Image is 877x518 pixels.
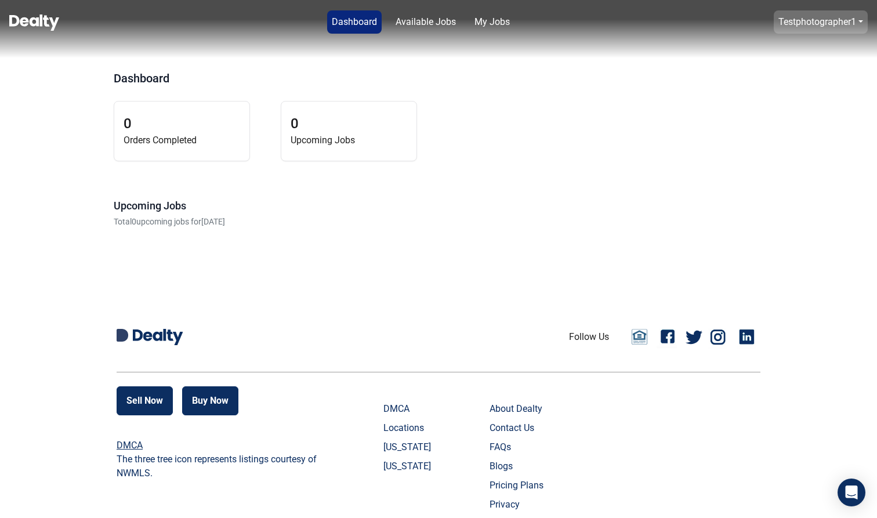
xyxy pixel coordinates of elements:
[124,135,240,147] p: Orders Completed
[569,330,609,344] li: Follow Us
[6,483,41,518] iframe: BigID CMP Widget
[124,115,132,132] span: 0
[383,458,441,475] a: [US_STATE]
[291,115,299,132] span: 0
[133,329,183,345] img: Dealty
[470,10,514,34] a: My Jobs
[117,329,128,342] img: Dealty D
[708,325,731,349] a: Instagram
[838,479,865,506] div: Open Intercom Messenger
[291,135,407,147] p: Upcoming Jobs
[657,325,680,349] a: Facebook
[628,328,651,346] a: Email
[114,216,225,228] p: Total 0 upcoming jobs for [DATE]
[490,458,547,475] a: Blogs
[686,325,702,349] a: Twitter
[490,419,547,437] a: Contact Us
[778,16,856,27] a: Testphotographer1
[327,10,382,34] a: Dashboard
[737,325,760,349] a: Linkedin
[490,439,547,456] a: FAQs
[391,10,461,34] a: Available Jobs
[383,400,441,418] a: DMCA
[117,452,323,480] p: The three tree icon represents listings courtesy of NWMLS.
[383,419,441,437] a: Locations
[117,386,173,415] button: Sell Now
[117,440,143,451] a: DMCA
[774,10,868,34] a: Testphotographer1
[9,15,59,31] img: Dealty - Buy, Sell & Rent Homes
[490,477,547,494] a: Pricing Plans
[383,439,441,456] a: [US_STATE]
[114,198,225,213] div: Upcoming Jobs
[490,400,547,418] a: About Dealty
[182,386,238,415] button: Buy Now
[114,70,169,87] div: Dashboard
